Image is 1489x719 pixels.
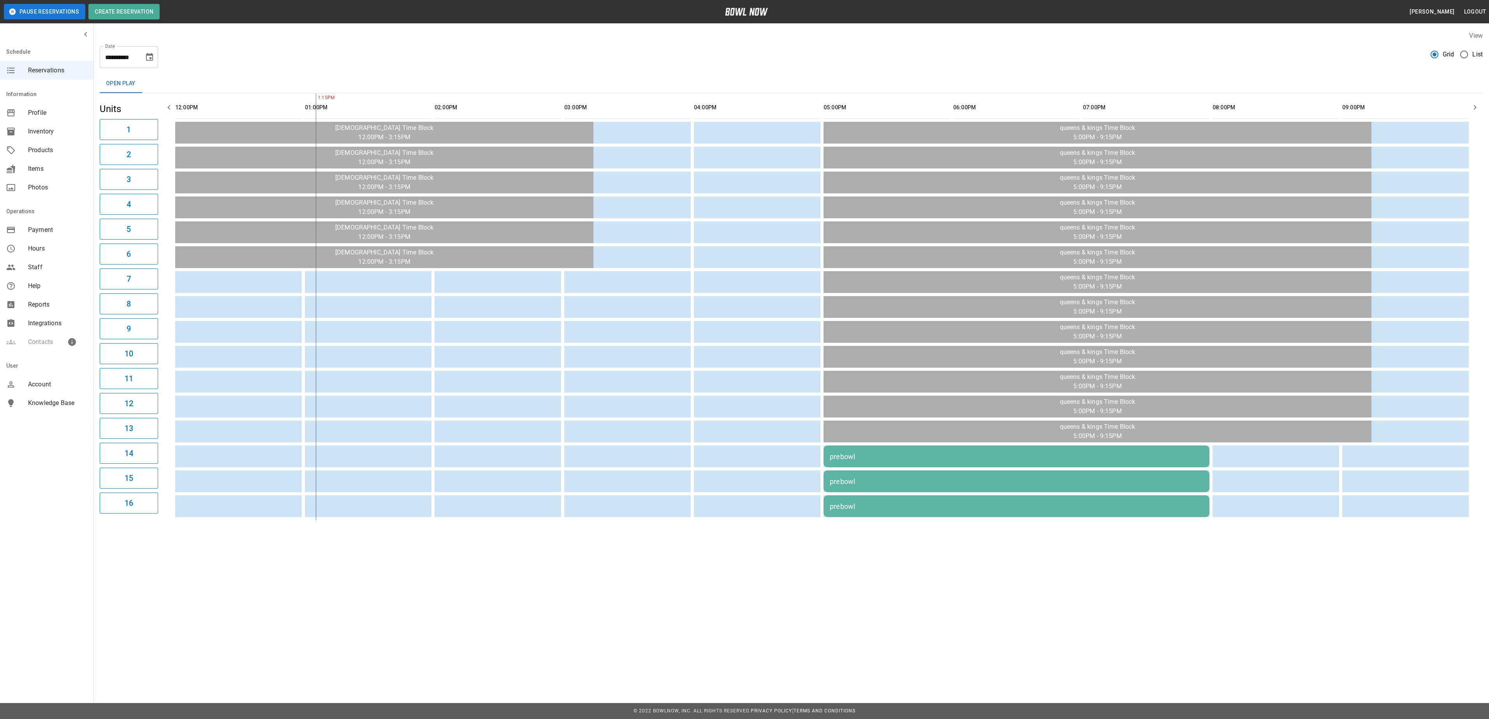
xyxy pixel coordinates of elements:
[100,293,158,314] button: 8
[127,248,131,260] h6: 6
[28,146,87,155] span: Products
[1213,96,1339,119] th: 08:00PM
[100,169,158,190] button: 3
[830,452,1203,461] div: prebowl
[100,219,158,240] button: 5
[316,94,318,102] span: 1:15PM
[28,164,87,174] span: Items
[127,298,131,310] h6: 8
[100,74,1483,93] div: inventory tabs
[28,183,87,192] span: Photos
[4,4,85,19] button: Pause Reservations
[100,368,158,389] button: 11
[125,447,133,459] h6: 14
[125,372,133,385] h6: 11
[28,398,87,408] span: Knowledge Base
[564,96,691,119] th: 03:00PM
[28,300,87,309] span: Reports
[28,281,87,291] span: Help
[100,144,158,165] button: 2
[100,418,158,439] button: 13
[1472,50,1483,59] span: List
[125,397,133,410] h6: 12
[830,477,1203,486] div: prebowl
[751,708,792,714] a: Privacy Policy
[28,244,87,253] span: Hours
[100,343,158,364] button: 10
[100,443,158,464] button: 14
[824,96,950,119] th: 05:00PM
[794,708,855,714] a: Terms and Conditions
[1342,96,1469,119] th: 09:00PM
[125,422,133,435] h6: 13
[100,119,158,140] button: 1
[127,123,131,136] h6: 1
[127,223,131,235] h6: 5
[125,472,133,484] h6: 15
[28,319,87,328] span: Integrations
[28,127,87,136] span: Inventory
[100,318,158,339] button: 9
[953,96,1080,119] th: 06:00PM
[694,96,820,119] th: 04:00PM
[100,468,158,489] button: 15
[1461,5,1489,19] button: Logout
[100,194,158,215] button: 4
[175,96,302,119] th: 12:00PM
[127,148,131,161] h6: 2
[125,347,133,360] h6: 10
[127,273,131,285] h6: 7
[1443,50,1454,59] span: Grid
[100,103,158,115] h5: Units
[100,493,158,514] button: 16
[725,8,768,16] img: logo
[1406,5,1457,19] button: [PERSON_NAME]
[28,66,87,75] span: Reservations
[125,497,133,509] h6: 16
[88,4,160,19] button: Create Reservation
[172,93,1472,520] table: sticky table
[28,380,87,389] span: Account
[100,268,158,289] button: 7
[28,263,87,272] span: Staff
[305,96,431,119] th: 01:00PM
[100,393,158,414] button: 12
[1469,32,1483,39] label: View
[830,502,1203,510] div: prebowl
[435,96,561,119] th: 02:00PM
[634,708,751,714] span: © 2022 BowlNow, Inc. All Rights Reserved.
[28,225,87,235] span: Payment
[142,49,157,65] button: Choose date, selected date is Oct 8, 2025
[127,173,131,186] h6: 3
[127,198,131,210] h6: 4
[100,244,158,265] button: 6
[1083,96,1209,119] th: 07:00PM
[100,74,142,93] button: Open Play
[28,108,87,117] span: Profile
[127,323,131,335] h6: 9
